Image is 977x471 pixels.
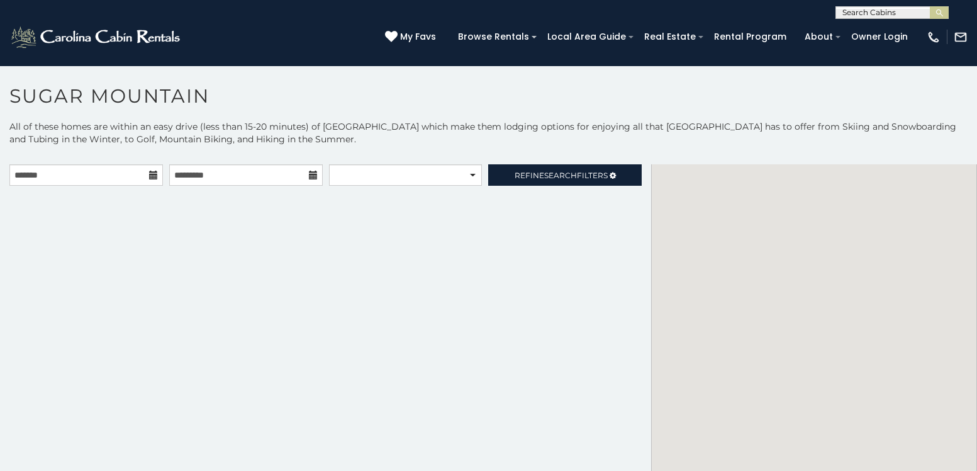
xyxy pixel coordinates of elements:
a: Local Area Guide [541,27,632,47]
a: Rental Program [708,27,793,47]
a: Real Estate [638,27,702,47]
img: mail-regular-white.png [954,30,968,44]
a: About [798,27,839,47]
a: My Favs [385,30,439,44]
img: phone-regular-white.png [927,30,941,44]
a: Browse Rentals [452,27,535,47]
a: Owner Login [845,27,914,47]
span: My Favs [400,30,436,43]
span: Refine Filters [515,171,608,180]
span: Search [544,171,577,180]
a: RefineSearchFilters [488,164,642,186]
img: White-1-2.png [9,25,184,50]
